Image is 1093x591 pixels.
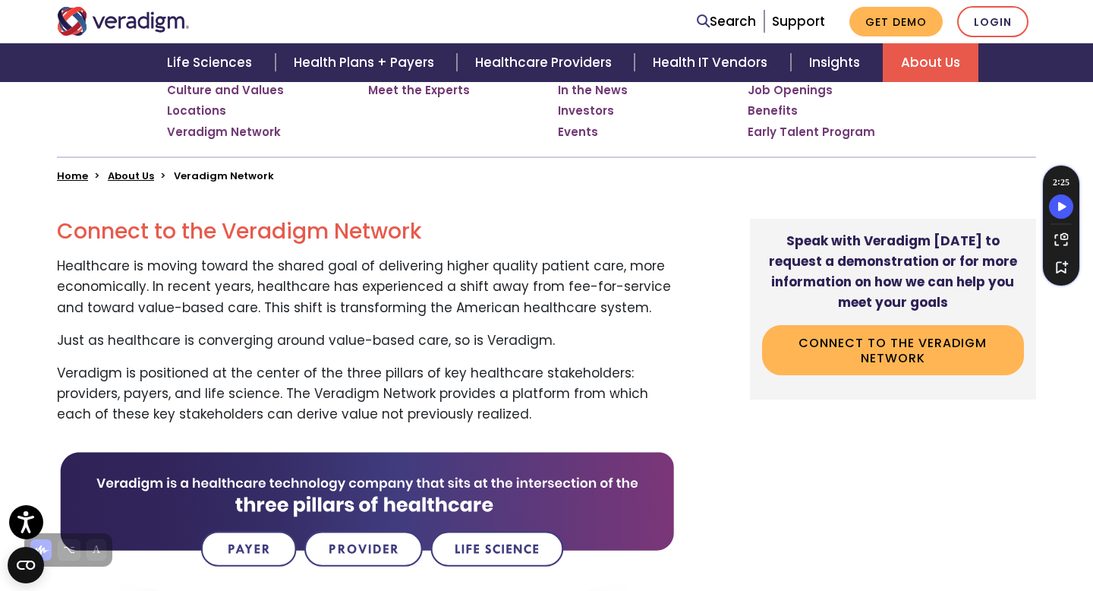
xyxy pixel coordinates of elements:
img: Veradigm logo [57,7,190,36]
button: Open CMP widget [8,547,44,583]
iframe: Drift Chat Widget [791,71,1075,573]
a: Job Openings [748,83,833,98]
a: Benefits [748,103,798,119]
a: Meet the Experts [368,83,470,98]
a: Home [57,169,88,183]
a: About Us [883,43,978,82]
a: Search [697,11,756,32]
a: Healthcare Providers [457,43,635,82]
a: Insights [791,43,883,82]
a: About Us [108,169,154,183]
a: Veradigm Network [167,125,281,140]
h2: Connect to the Veradigm Network [57,219,677,245]
a: Culture and Values [167,83,284,98]
a: Health IT Vendors [635,43,790,82]
a: Early Talent Program [748,125,875,140]
p: Healthcare is moving toward the shared goal of delivering higher quality patient care, more econo... [57,256,677,318]
a: Events [558,125,598,140]
a: In the News [558,83,628,98]
a: Support [772,12,825,30]
a: Health Plans + Payers [276,43,457,82]
a: Get Demo [849,7,943,36]
a: Locations [167,103,226,119]
a: Login [957,6,1028,37]
a: Investors [558,103,614,119]
p: Veradigm is positioned at the center of the three pillars of key healthcare stakeholders: provide... [57,363,677,425]
a: Connect to the Veradigm Network [762,325,1024,375]
a: Life Sciences [149,43,275,82]
p: Just as healthcare is converging around value-based care, so is Veradigm. [57,330,677,351]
